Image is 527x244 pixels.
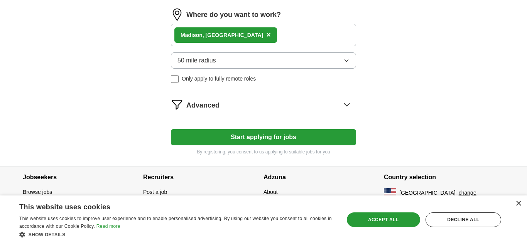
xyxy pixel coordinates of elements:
[399,189,456,197] span: [GEOGRAPHIC_DATA]
[459,189,476,197] button: change
[263,189,278,195] a: About
[266,29,271,41] button: ×
[426,212,501,227] div: Decline all
[171,148,356,155] p: By registering, you consent to us applying to suitable jobs for you
[29,232,66,237] span: Show details
[177,56,216,65] span: 50 mile radius
[266,30,271,39] span: ×
[186,100,220,111] span: Advanced
[171,52,356,69] button: 50 mile radius
[171,129,356,145] button: Start applying for jobs
[19,231,334,238] div: Show details
[171,8,183,21] img: location.png
[515,201,521,207] div: Close
[181,31,263,39] div: on, [GEOGRAPHIC_DATA]
[171,98,183,111] img: filter
[182,75,256,83] span: Only apply to fully remote roles
[181,32,196,38] strong: Madis
[143,189,167,195] a: Post a job
[384,167,504,188] h4: Country selection
[23,189,52,195] a: Browse jobs
[347,212,420,227] div: Accept all
[19,200,315,212] div: This website uses cookies
[384,188,396,197] img: US flag
[96,224,120,229] a: Read more, opens a new window
[186,10,281,20] label: Where do you want to work?
[19,216,332,229] span: This website uses cookies to improve user experience and to enable personalised advertising. By u...
[171,75,179,83] input: Only apply to fully remote roles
